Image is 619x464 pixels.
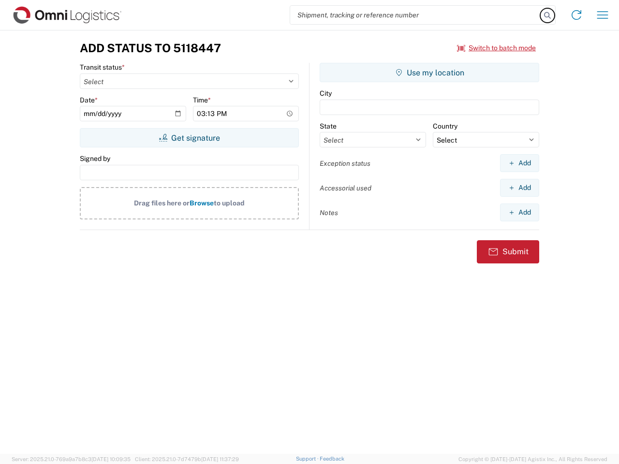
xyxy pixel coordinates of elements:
[190,199,214,207] span: Browse
[320,184,371,192] label: Accessorial used
[134,199,190,207] span: Drag files here or
[193,96,211,104] label: Time
[458,455,607,464] span: Copyright © [DATE]-[DATE] Agistix Inc., All Rights Reserved
[80,41,221,55] h3: Add Status to 5118447
[500,179,539,197] button: Add
[201,456,239,462] span: [DATE] 11:37:29
[320,122,337,130] label: State
[80,63,125,72] label: Transit status
[320,456,344,462] a: Feedback
[320,63,539,82] button: Use my location
[214,199,245,207] span: to upload
[80,154,110,163] label: Signed by
[12,456,131,462] span: Server: 2025.21.0-769a9a7b8c3
[500,154,539,172] button: Add
[80,96,98,104] label: Date
[320,208,338,217] label: Notes
[91,456,131,462] span: [DATE] 10:09:35
[296,456,320,462] a: Support
[320,89,332,98] label: City
[320,159,370,168] label: Exception status
[433,122,457,130] label: Country
[477,240,539,263] button: Submit
[80,128,299,147] button: Get signature
[457,40,536,56] button: Switch to batch mode
[500,203,539,221] button: Add
[135,456,239,462] span: Client: 2025.21.0-7d7479b
[290,6,541,24] input: Shipment, tracking or reference number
